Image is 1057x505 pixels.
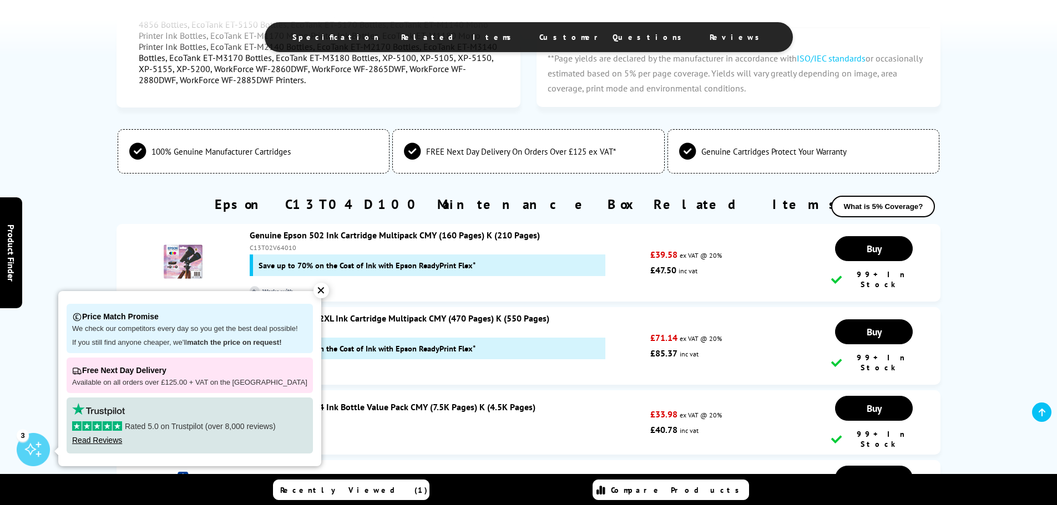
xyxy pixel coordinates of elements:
p: We check our competitors every day so you get the best deal possible! [72,324,307,334]
p: If you still find anyone cheaper, we'll [72,338,307,348]
span: FREE Next Day Delivery On Orders Over £125 ex VAT* [426,146,616,157]
p: Available on all orders over £125.00 + VAT on the [GEOGRAPHIC_DATA] [72,378,307,387]
span: Recently Viewed (1) [280,485,428,495]
span: inc vat [680,426,699,435]
div: 99+ In Stock [831,429,917,449]
span: ex VAT @ 20% [680,251,722,259]
strong: £39.58 [650,249,677,260]
a: Genuine Epson 502XL Ink Cartridge Multipack CMY (470 Pages) K (550 Pages) [250,313,549,324]
span: 100% Genuine Manufacturer Cartridges [151,146,291,157]
span: inc vat [680,350,699,358]
p: Free Next Day Delivery [72,363,307,378]
span: Buy [867,472,882,484]
a: Genuine Epson 502 Ink Cartridge Multipack CMY (160 Pages) K (210 Pages) [250,229,540,241]
span: ex VAT @ 20% [680,334,722,343]
span: Customer Questions [539,32,687,42]
span: inc vat [679,267,697,275]
span: ex VAT @ 20% [680,411,722,419]
span: Buy [867,402,882,415]
a: Genuine Epson 102 Ink Bottle Multipack CMY (6,000 Pages) K (7,500 Pages) [250,471,541,482]
a: Compare Products [593,480,749,500]
div: ✕ [313,283,329,298]
span: Buy [867,242,882,255]
p: **Page yields are declared by the manufacturer in accordance with or occasionally estimated based... [537,40,940,108]
a: Read Reviews [72,436,122,445]
strong: £40.78 [650,424,677,435]
h2: Epson C13T04D100 Maintenance Box Related Items [215,196,842,213]
div: C13T02V64010 [250,243,645,252]
strong: £47.50 [650,264,676,276]
strong: match the price on request! [187,338,281,346]
a: Genuine Epson 104 Ink Bottle Value Pack CMY (7.5K Pages) K (4.5K Pages) [250,401,535,412]
span: Reviews [710,32,765,42]
span: Specification [292,32,379,42]
span: Genuine Cartridges Protect Your Warranty [701,146,847,157]
img: stars-5.svg [72,421,122,431]
button: What is 5% Coverage? [831,196,935,217]
div: C13T02W64010 [250,327,645,335]
div: 3 [17,429,29,441]
div: C13T00P640 [250,415,645,424]
strong: £85.37 [650,348,677,359]
div: 99+ In Stock [831,353,917,373]
a: ISO/IEC standards [797,53,866,64]
strong: £71.14 [650,332,677,343]
div: 99+ In Stock [831,269,917,289]
p: Rated 5.0 on Trustpilot (over 8,000 reviews) [72,421,307,431]
span: Compare Products [611,485,745,495]
a: Recently Viewed (1) [273,480,429,500]
span: Save up to 70% on the Cost of Ink with Epson ReadyPrint Flex* [259,260,476,271]
img: trustpilot rating [72,403,125,416]
strong: £33.98 [650,409,677,420]
span: Buy [867,325,882,338]
p: Price Match Promise [72,309,307,324]
span: Save up to 70% on the Cost of Ink with Epson ReadyPrint Flex* [259,343,476,354]
img: Genuine Epson 502 Ink Cartridge Multipack CMY (160 Pages) K (210 Pages) [164,242,203,281]
span: Related Items [401,32,517,42]
span: Product Finder [6,224,17,281]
